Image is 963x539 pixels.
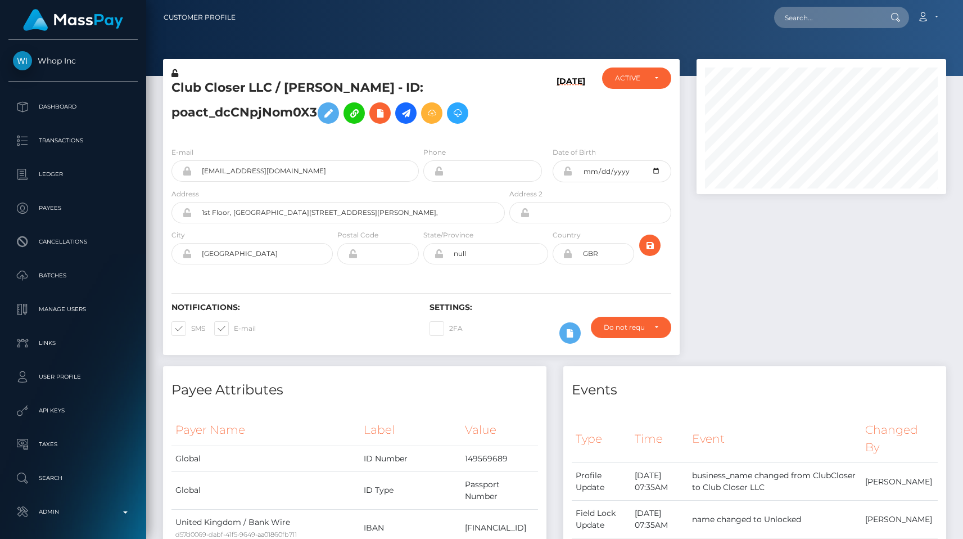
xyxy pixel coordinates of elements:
a: Batches [8,262,138,290]
p: Taxes [13,436,133,453]
h5: Club Closer LLC / [PERSON_NAME] - ID: poact_dcCNpjNom0X3 [171,79,499,129]
h6: [DATE] [557,77,585,133]
a: Customer Profile [164,6,236,29]
a: Ledger [8,160,138,188]
p: Cancellations [13,233,133,250]
a: Cancellations [8,228,138,256]
p: Ledger [13,166,133,183]
p: User Profile [13,369,133,385]
button: ACTIVE [602,68,671,89]
a: Transactions [8,127,138,155]
img: Whop Inc [13,51,32,70]
label: State/Province [423,230,473,240]
input: Search... [774,7,880,28]
label: E-mail [171,147,193,158]
th: Time [631,415,688,462]
a: User Profile [8,363,138,391]
div: Do not require [604,323,645,332]
h6: Notifications: [171,303,413,312]
td: Global [171,471,360,509]
th: Changed By [861,415,938,462]
th: Label [360,415,461,446]
td: Profile Update [572,463,631,501]
p: Links [13,335,133,352]
td: business_name changed from ClubCloser to Club Closer LLC [688,463,862,501]
td: [PERSON_NAME] [861,501,938,538]
p: Admin [13,504,133,520]
td: ID Type [360,471,461,509]
label: Address 2 [509,189,542,199]
th: Value [461,415,537,446]
p: API Keys [13,402,133,419]
th: Payer Name [171,415,360,446]
label: Postal Code [337,230,378,240]
h4: Payee Attributes [171,380,538,400]
label: E-mail [214,321,256,336]
label: Phone [423,147,446,158]
a: Search [8,464,138,492]
td: Field Lock Update [572,501,631,538]
button: Do not require [591,317,671,338]
a: API Keys [8,397,138,425]
p: Search [13,470,133,487]
label: Date of Birth [553,147,596,158]
td: Passport Number [461,471,537,509]
td: [DATE] 07:35AM [631,463,688,501]
th: Type [572,415,631,462]
td: [DATE] 07:35AM [631,501,688,538]
p: Transactions [13,132,133,149]
label: Country [553,230,581,240]
a: Initiate Payout [395,102,417,124]
h4: Events [572,380,938,400]
a: Payees [8,194,138,222]
img: MassPay Logo [23,9,123,31]
label: Address [171,189,199,199]
label: SMS [171,321,205,336]
td: ID Number [360,446,461,471]
td: Global [171,446,360,471]
a: Admin [8,498,138,526]
h6: Settings: [429,303,671,312]
span: Whop Inc [8,56,138,66]
a: Taxes [8,430,138,459]
td: [PERSON_NAME] [861,463,938,501]
p: Payees [13,200,133,217]
label: City [171,230,185,240]
th: Event [688,415,862,462]
a: Links [8,329,138,357]
div: ACTIVE [615,74,645,83]
td: 149569689 [461,446,537,471]
label: 2FA [429,321,463,336]
td: name changed to Unlocked [688,501,862,538]
p: Dashboard [13,98,133,115]
a: Dashboard [8,93,138,121]
p: Batches [13,267,133,284]
small: d57d0069-dabf-41f5-9649-aa01860fb711 [175,531,297,538]
a: Manage Users [8,295,138,324]
p: Manage Users [13,301,133,318]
